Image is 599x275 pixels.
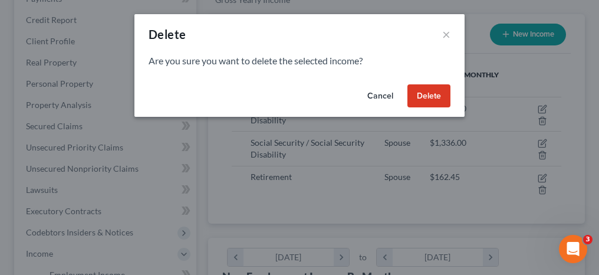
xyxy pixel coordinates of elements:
button: Cancel [358,84,403,108]
button: × [442,27,450,41]
p: Are you sure you want to delete the selected income? [149,54,450,68]
div: Delete [149,26,186,42]
button: Delete [407,84,450,108]
span: 3 [583,235,593,244]
iframe: Intercom live chat [559,235,587,263]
